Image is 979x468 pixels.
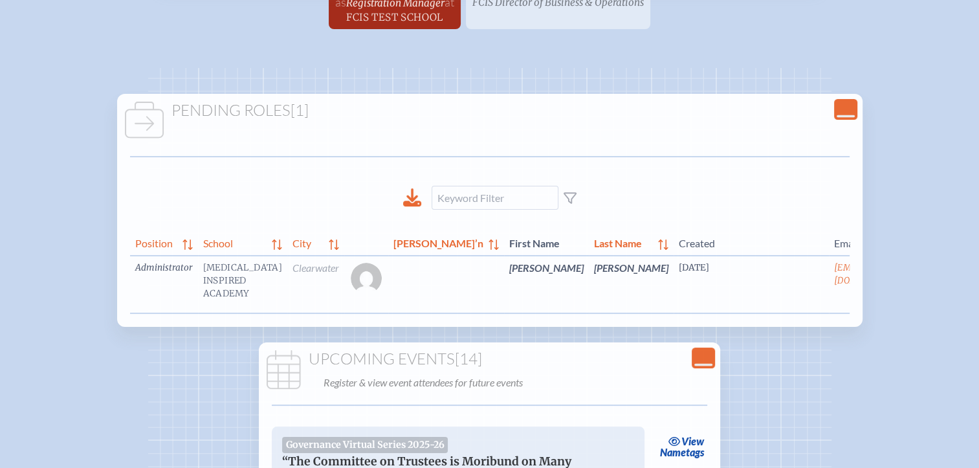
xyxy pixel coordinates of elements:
span: [14] [455,349,482,368]
span: Email [834,234,909,250]
span: Created [679,234,824,250]
span: City [292,234,324,250]
p: Register & view event attendees for future events [324,373,712,392]
span: First Name [509,234,584,250]
span: [PERSON_NAME]’n [393,234,483,250]
span: Last Name [594,234,653,250]
span: FCIS Test School [346,11,443,23]
td: [PERSON_NAME] [504,256,589,313]
img: Gravatar [351,263,382,294]
h1: Pending Roles [122,102,857,120]
div: Download to CSV [403,188,421,207]
td: [MEDICAL_DATA] Inspired Academy [198,256,288,313]
a: [EMAIL_ADDRESS][DOMAIN_NAME] [834,262,909,286]
span: view [681,435,704,447]
td: [PERSON_NAME] [589,256,674,313]
td: Administrator [130,256,198,313]
a: viewNametags [656,432,707,462]
td: [DATE] [674,256,829,313]
input: Keyword Filter [432,186,558,210]
span: Governance Virtual Series 2025-26 [282,437,448,452]
td: Clearwater [287,256,344,313]
h1: Upcoming Events [264,350,715,368]
span: Position [135,234,177,250]
span: [1] [291,100,309,120]
span: School [203,234,267,250]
